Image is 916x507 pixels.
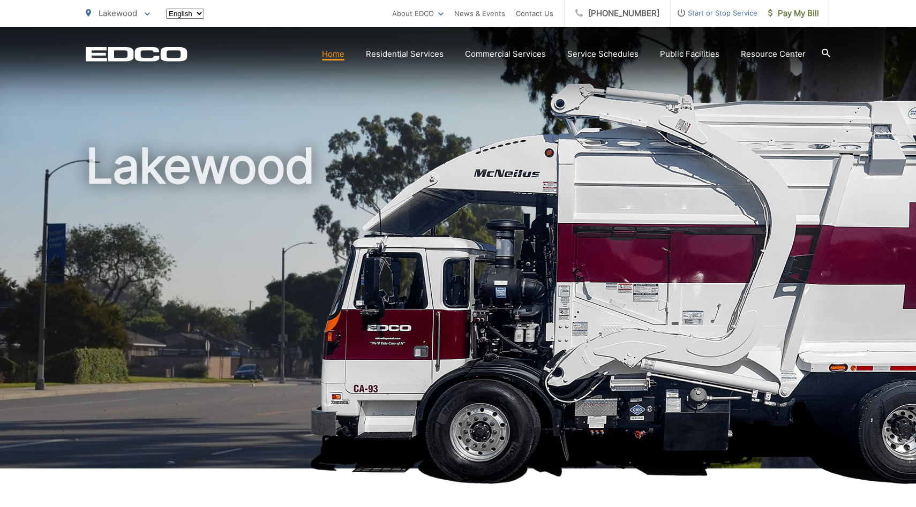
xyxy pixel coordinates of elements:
[392,7,444,20] a: About EDCO
[86,47,187,62] a: EDCD logo. Return to the homepage.
[768,7,819,20] span: Pay My Bill
[567,48,639,60] a: Service Schedules
[516,7,553,20] a: Contact Us
[660,48,719,60] a: Public Facilities
[366,48,444,60] a: Residential Services
[166,9,204,19] select: Select a language
[741,48,806,60] a: Resource Center
[465,48,546,60] a: Commercial Services
[322,48,344,60] a: Home
[99,8,137,18] span: Lakewood
[454,7,505,20] a: News & Events
[86,139,830,478] h1: Lakewood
